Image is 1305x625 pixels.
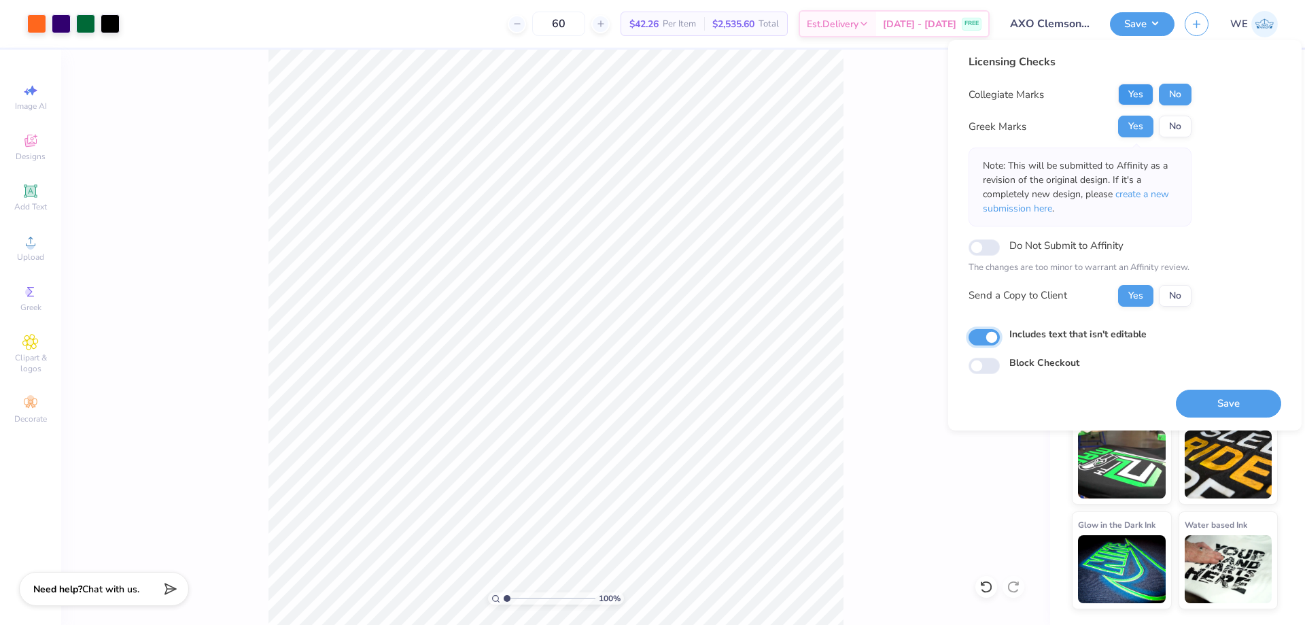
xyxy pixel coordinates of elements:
span: Designs [16,151,46,162]
div: Greek Marks [969,119,1026,135]
span: Decorate [14,413,47,424]
p: The changes are too minor to warrant an Affinity review. [969,261,1191,275]
span: Glow in the Dark Ink [1078,518,1155,532]
button: No [1159,285,1191,307]
span: $2,535.60 [712,17,754,31]
span: Water based Ink [1185,518,1247,532]
span: Upload [17,252,44,263]
button: Save [1110,12,1174,36]
label: Do Not Submit to Affinity [1009,237,1124,254]
span: Greek [20,302,41,313]
img: Werrine Empeynado [1251,11,1278,37]
input: Untitled Design [1000,10,1100,37]
img: Metallic & Glitter Ink [1185,430,1272,499]
span: Clipart & logos [7,352,54,374]
span: WE [1230,16,1248,32]
span: FREE [964,19,979,29]
button: Yes [1118,84,1153,105]
div: Send a Copy to Client [969,288,1067,303]
button: Save [1176,390,1281,418]
strong: Need help? [33,583,82,596]
span: Per Item [663,17,696,31]
div: Licensing Checks [969,54,1191,70]
p: Note: This will be submitted to Affinity as a revision of the original design. If it's a complete... [983,158,1177,216]
button: No [1159,84,1191,105]
button: Yes [1118,285,1153,307]
button: No [1159,116,1191,137]
span: Image AI [15,101,47,112]
img: Neon Ink [1078,430,1166,499]
button: Yes [1118,116,1153,137]
img: Glow in the Dark Ink [1078,535,1166,603]
span: 100 % [599,592,621,605]
span: $42.26 [629,17,659,31]
span: Add Text [14,201,47,212]
span: Est. Delivery [807,17,858,31]
div: Collegiate Marks [969,87,1044,103]
input: – – [532,12,585,36]
label: Includes text that isn't editable [1009,327,1147,341]
span: [DATE] - [DATE] [883,17,956,31]
span: Total [759,17,779,31]
a: WE [1230,11,1278,37]
span: Chat with us. [82,583,139,596]
img: Water based Ink [1185,535,1272,603]
label: Block Checkout [1009,356,1079,370]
